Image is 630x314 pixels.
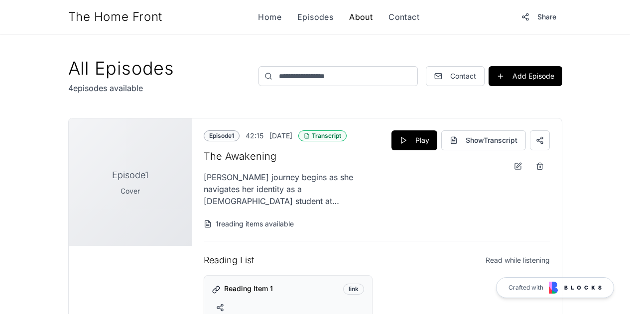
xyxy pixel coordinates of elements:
button: ShowTranscript [441,130,526,150]
a: Crafted with [496,277,614,298]
div: Episode 1 [204,130,240,141]
button: Share [515,8,562,26]
button: Play [391,130,437,150]
div: Cover [112,186,148,196]
h1: All Episodes [68,58,175,78]
button: Contact [426,66,485,86]
span: Share [537,12,556,22]
img: Blocks [549,282,602,294]
h3: The Awakening [204,149,379,163]
span: 42:15 [246,131,263,141]
a: Episodes [297,11,333,23]
a: Home [258,11,281,23]
div: Episode 1 [112,168,148,182]
button: Add Episode [489,66,562,86]
h5: Reading Item 1 [224,284,339,294]
span: Crafted with [508,284,543,292]
span: Read while listening [486,255,550,265]
div: link [343,284,364,295]
a: Contact [388,11,419,23]
span: 1 reading items available [216,219,294,229]
span: [DATE] [269,131,292,141]
h4: Reading List [204,253,254,267]
p: 4 episodes available [68,82,175,94]
p: [PERSON_NAME] journey begins as she navigates her identity as a [DEMOGRAPHIC_DATA] student at [GE... [204,171,379,207]
a: The Home Front [68,9,162,25]
a: About [349,11,373,23]
div: Transcript [298,130,347,141]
